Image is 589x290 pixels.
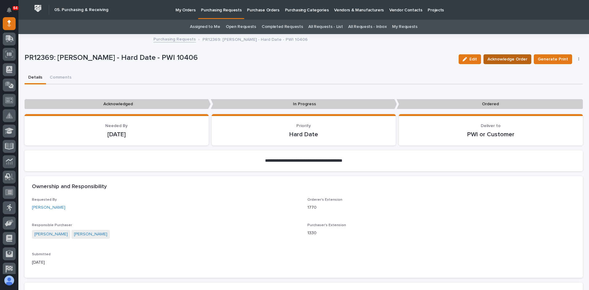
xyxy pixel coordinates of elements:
span: Acknowledge Order [487,56,527,63]
p: 64 [13,6,17,10]
button: Details [25,72,46,84]
p: PWI or Customer [406,131,576,138]
a: [PERSON_NAME] [74,231,107,238]
p: In Progress [211,99,397,109]
span: Generate Print [538,56,568,63]
p: 1330 [307,230,576,236]
span: Priority [296,124,311,128]
p: Ordered [397,99,583,109]
span: Needed By [105,124,128,128]
span: Responsible Purchaser [32,223,72,227]
span: Deliver to [481,124,501,128]
h2: Ownership and Responsibility [32,184,107,190]
span: Requested By [32,198,57,202]
p: 1770 [307,204,576,211]
span: Submitted [32,253,51,256]
img: Workspace Logo [32,3,44,14]
span: Purchaser's Extension [307,223,346,227]
a: Purchasing Requests [153,35,196,42]
h2: 05. Purchasing & Receiving [54,7,108,13]
a: Completed Requests [262,20,303,34]
a: Open Requests [226,20,256,34]
button: Edit [459,54,481,64]
span: Edit [469,56,477,62]
a: [PERSON_NAME] [34,231,68,238]
p: PR12369: [PERSON_NAME] - Hard Date - PWI 10406 [202,36,308,42]
button: Generate Print [534,54,572,64]
button: Acknowledge Order [483,54,531,64]
div: Notifications64 [8,7,16,17]
button: Notifications [3,4,16,17]
span: Orderer's Extension [307,198,342,202]
p: [DATE] [32,131,201,138]
p: [DATE] [32,259,300,266]
a: My Requests [392,20,418,34]
button: users-avatar [3,274,16,287]
p: Hard Date [219,131,388,138]
p: Acknowledged [25,99,211,109]
button: Comments [46,72,75,84]
a: All Requests - Inbox [348,20,387,34]
a: Assigned to Me [190,20,220,34]
p: PR12369: [PERSON_NAME] - Hard Date - PWI 10406 [25,53,454,62]
a: [PERSON_NAME] [32,204,65,211]
a: All Requests - List [308,20,343,34]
